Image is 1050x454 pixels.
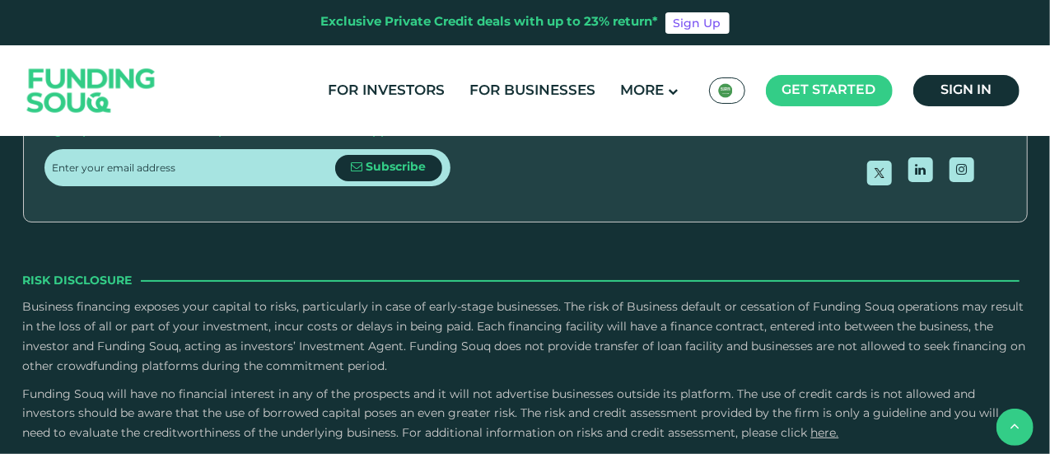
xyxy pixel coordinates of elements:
span: Get started [782,84,876,96]
a: open Linkedin [908,157,933,182]
a: For Businesses [466,77,600,105]
a: For Investors [324,77,450,105]
a: open Twitter [867,161,892,185]
button: back [996,409,1034,446]
a: here. [811,428,839,439]
button: Subscribe [335,155,442,181]
img: SA Flag [718,83,733,98]
span: Funding Souq will have no financial interest in any of the prospects and it will not advertise bu... [23,389,1000,440]
span: Sign in [940,84,992,96]
p: Business financing exposes your capital to risks, particularly in case of early-stage businesses.... [23,298,1028,377]
span: Subscribe [366,161,426,173]
a: open Instagram [950,157,974,182]
div: Exclusive Private Credit deals with up to 23% return* [321,13,659,32]
span: More [621,84,665,98]
a: Sign in [913,75,1020,106]
a: Sign Up [665,12,730,34]
input: Enter your email address [53,149,335,186]
img: twitter [875,168,884,178]
span: Risk Disclosure [23,272,133,290]
img: Logo [11,49,172,133]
